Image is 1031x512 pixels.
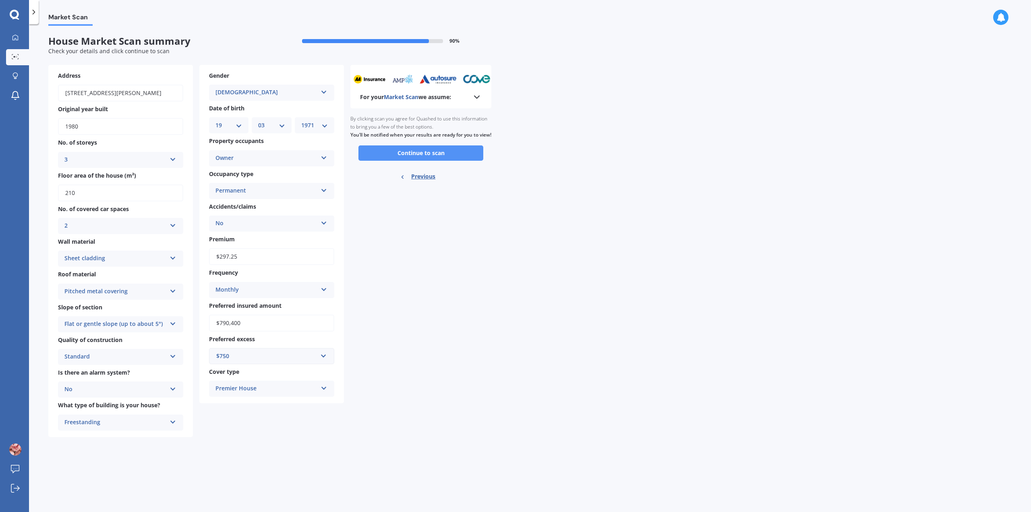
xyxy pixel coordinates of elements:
[209,269,238,277] span: Frequency
[58,369,130,376] span: Is there an alarm system?
[209,235,235,243] span: Premium
[209,302,282,309] span: Preferred insured amount
[58,184,183,201] input: Enter floor area
[9,444,21,456] img: ACg8ocJJYoJVA6UD8GRHcJfA207VlnyqFhS9IrZd5SUMALD85SZHCjB1=s96-c
[58,402,160,409] span: What type of building is your house?
[209,248,334,265] input: Enter premium
[358,145,483,161] button: Continue to scan
[209,170,253,178] span: Occupancy type
[209,335,255,343] span: Preferred excess
[414,75,451,84] img: autosure_sm.webp
[411,170,435,182] span: Previous
[215,186,317,196] div: Permanent
[209,368,239,375] span: Cover type
[457,75,484,84] img: cove_sm.webp
[491,75,514,84] img: tower_sm.png
[209,203,256,210] span: Accidents/claims
[209,104,244,112] span: Date of birth
[385,75,408,84] img: amp_sm.png
[64,155,166,165] div: 3
[215,153,317,163] div: Owner
[384,93,418,101] span: Market Scan
[48,13,93,24] span: Market Scan
[64,319,166,329] div: Flat or gentle slope (up to about 5°)
[348,75,380,84] img: aa_sm.webp
[216,352,317,361] div: $750
[48,47,170,55] span: Check your details and click continue to scan
[360,93,451,101] b: For your we assume:
[58,238,95,245] span: Wall material
[215,285,317,295] div: Monthly
[64,254,166,263] div: Sheet cladding
[64,287,166,296] div: Pitched metal covering
[58,105,108,113] span: Original year built
[58,205,129,213] span: No. of covered car spaces
[58,139,97,147] span: No. of storeys
[48,35,270,47] span: House Market Scan summary
[215,88,317,97] div: [DEMOGRAPHIC_DATA]
[209,137,264,145] span: Property occupants
[58,303,102,311] span: Slope of section
[350,108,491,145] div: By clicking scan you agree for Quashed to use this information to bring you a few of the best opt...
[64,385,166,394] div: No
[449,38,460,44] span: 90 %
[64,221,166,231] div: 2
[58,271,96,278] span: Roof material
[64,352,166,362] div: Standard
[215,219,317,228] div: No
[350,131,491,138] b: You’ll be notified when your results are ready for you to view!
[209,72,229,79] span: Gender
[58,72,81,79] span: Address
[215,384,317,394] div: Premier House
[58,172,136,179] span: Floor area of the house (m²)
[58,336,122,344] span: Quality of construction
[64,418,166,427] div: Freestanding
